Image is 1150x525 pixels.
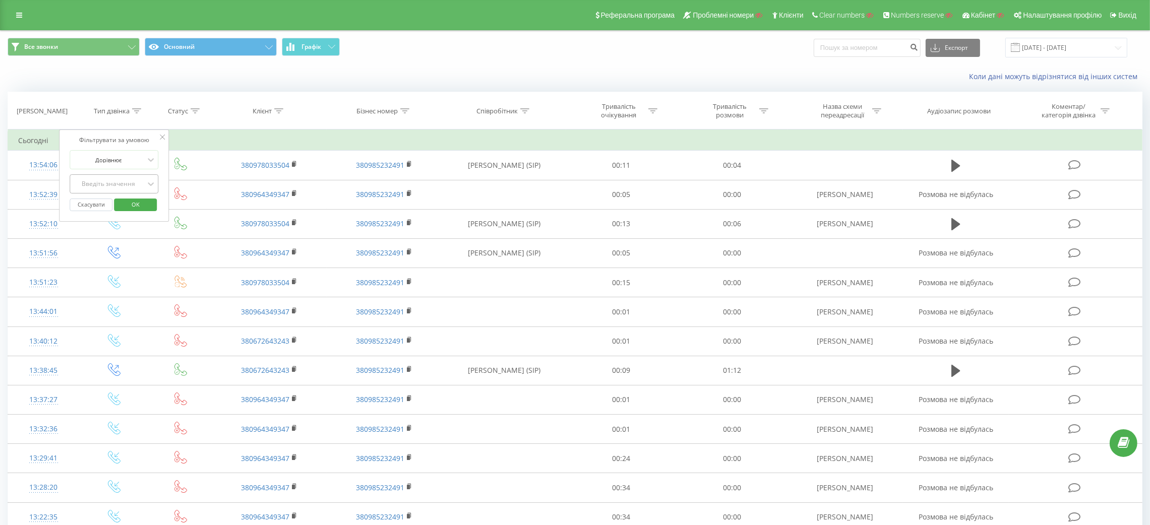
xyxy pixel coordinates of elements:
[18,185,69,205] div: 13:52:39
[18,155,69,175] div: 13:54:06
[677,444,788,473] td: 00:00
[677,180,788,209] td: 00:00
[241,219,289,228] a: 380978033504
[356,395,404,404] a: 380985232491
[919,278,993,287] span: Розмова не відбулась
[891,11,944,19] span: Numbers reserve
[788,268,902,297] td: [PERSON_NAME]
[779,11,804,19] span: Клієнти
[677,238,788,268] td: 00:00
[566,209,677,238] td: 00:13
[241,512,289,521] a: 380964349347
[566,238,677,268] td: 00:05
[356,160,404,170] a: 380985232491
[8,38,140,56] button: Все звонки
[788,180,902,209] td: [PERSON_NAME]
[919,453,993,463] span: Розмова не відбулась
[566,180,677,209] td: 00:05
[18,448,69,468] div: 13:29:41
[677,209,788,238] td: 00:06
[442,209,566,238] td: [PERSON_NAME] (SIP)
[356,107,398,115] div: Бізнес номер
[241,424,289,434] a: 380964349347
[919,189,993,199] span: Розмова не відбулась
[703,102,757,119] div: Тривалість розмови
[356,453,404,463] a: 380985232491
[677,415,788,444] td: 00:00
[356,248,404,257] a: 380985232491
[18,214,69,234] div: 13:52:10
[566,415,677,444] td: 00:01
[788,209,902,238] td: [PERSON_NAME]
[253,107,272,115] div: Клієнт
[356,365,404,375] a: 380985232491
[1023,11,1102,19] span: Налаштування профілю
[566,444,677,473] td: 00:24
[592,102,646,119] div: Тривалість очікування
[971,11,996,19] span: Кабінет
[442,151,566,180] td: [PERSON_NAME] (SIP)
[677,151,788,180] td: 00:04
[566,356,677,385] td: 00:09
[442,238,566,268] td: [PERSON_NAME] (SIP)
[241,160,289,170] a: 380978033504
[566,297,677,326] td: 00:01
[442,356,566,385] td: [PERSON_NAME] (SIP)
[70,135,159,145] div: Фільтрувати за умовою
[18,273,69,292] div: 13:51:23
[788,385,902,414] td: [PERSON_NAME]
[24,43,58,51] span: Все звонки
[282,38,340,56] button: Графік
[8,130,1142,151] td: Сьогодні
[241,278,289,287] a: 380978033504
[919,395,993,404] span: Розмова не відбулась
[566,326,677,356] td: 00:01
[122,196,150,212] span: OK
[919,424,993,434] span: Розмова не відбулась
[356,512,404,521] a: 380985232491
[566,385,677,414] td: 00:01
[677,297,788,326] td: 00:00
[241,395,289,404] a: 380964349347
[919,336,993,346] span: Розмова не відбулась
[241,189,289,199] a: 380964349347
[476,107,518,115] div: Співробітник
[566,151,677,180] td: 00:11
[356,219,404,228] a: 380985232491
[241,248,289,257] a: 380964349347
[919,512,993,521] span: Розмова не відбулась
[241,483,289,492] a: 380964349347
[241,336,289,346] a: 380672643243
[928,107,991,115] div: Аудіозапис розмови
[926,39,980,57] button: Експорт
[356,307,404,316] a: 380985232491
[919,248,993,257] span: Розмова не відбулась
[241,365,289,375] a: 380672643243
[919,483,993,492] span: Розмова не відбулась
[814,39,921,57] input: Пошук за номером
[788,444,902,473] td: [PERSON_NAME]
[18,302,69,321] div: 13:44:01
[816,102,870,119] div: Назва схеми переадресації
[969,72,1142,81] a: Коли дані можуть відрізнятися вiд інших систем
[18,390,69,410] div: 13:37:27
[145,38,277,56] button: Основний
[566,268,677,297] td: 00:15
[241,307,289,316] a: 380964349347
[94,107,130,115] div: Тип дзвінка
[788,415,902,444] td: [PERSON_NAME]
[18,478,69,497] div: 13:28:20
[788,473,902,502] td: [PERSON_NAME]
[677,473,788,502] td: 00:00
[168,107,188,115] div: Статус
[114,199,157,211] button: OK
[819,11,865,19] span: Clear numbers
[241,453,289,463] a: 380964349347
[18,243,69,263] div: 13:51:56
[601,11,675,19] span: Реферальна програма
[356,424,404,434] a: 380985232491
[919,307,993,316] span: Розмова не відбулась
[693,11,754,19] span: Проблемні номери
[566,473,677,502] td: 00:34
[301,43,321,50] span: Графік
